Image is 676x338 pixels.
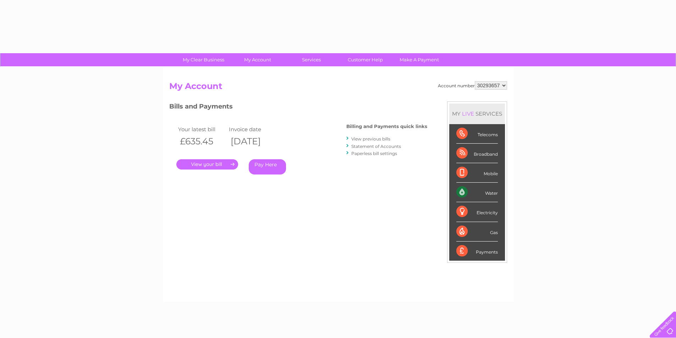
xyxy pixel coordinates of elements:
[336,53,395,66] a: Customer Help
[461,110,476,117] div: LIVE
[228,53,287,66] a: My Account
[438,81,507,90] div: Account number
[456,163,498,183] div: Mobile
[390,53,449,66] a: Make A Payment
[169,101,427,114] h3: Bills and Payments
[456,242,498,261] div: Payments
[227,124,278,134] td: Invoice date
[169,81,507,95] h2: My Account
[351,144,401,149] a: Statement of Accounts
[227,134,278,149] th: [DATE]
[174,53,233,66] a: My Clear Business
[456,183,498,202] div: Water
[176,134,227,149] th: £635.45
[351,136,390,142] a: View previous bills
[176,124,227,134] td: Your latest bill
[456,124,498,144] div: Telecoms
[346,124,427,129] h4: Billing and Payments quick links
[456,222,498,242] div: Gas
[449,104,505,124] div: MY SERVICES
[249,159,286,174] a: Pay Here
[351,151,397,156] a: Paperless bill settings
[282,53,341,66] a: Services
[456,144,498,163] div: Broadband
[456,202,498,222] div: Electricity
[176,159,238,170] a: .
